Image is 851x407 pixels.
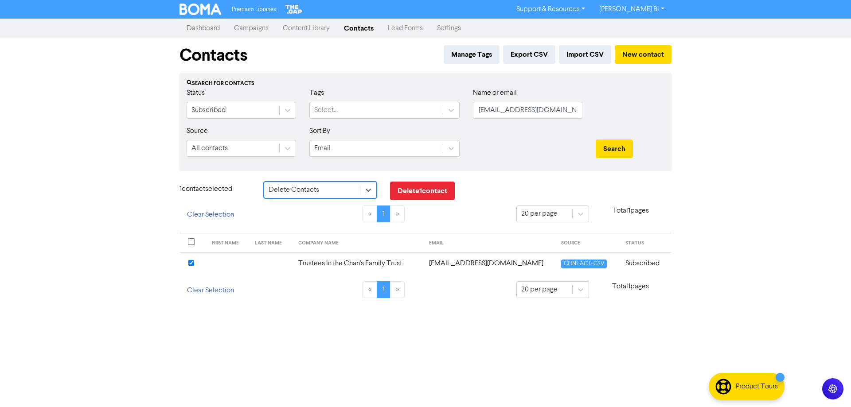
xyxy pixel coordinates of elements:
img: BOMA Logo [180,4,221,15]
th: EMAIL [424,233,556,253]
button: Import CSV [559,45,611,64]
img: The Gap [284,4,304,15]
div: Select... [314,105,338,116]
a: Dashboard [180,19,227,37]
label: Name or email [473,88,517,98]
button: New contact [615,45,671,64]
th: SOURCE [556,233,620,253]
th: COMPANY NAME [293,233,424,253]
button: Delete1contact [390,182,455,200]
p: Total 1 pages [589,205,671,216]
a: Content Library [276,19,337,37]
label: Source [187,126,208,136]
div: Subscribed [191,105,226,116]
td: alanchan288@gmail.com [424,252,556,274]
a: Contacts [337,19,381,37]
a: Lead Forms [381,19,430,37]
div: All contacts [191,143,228,154]
a: Support & Resources [509,2,592,16]
div: 20 per page [521,284,558,295]
label: Sort By [309,126,330,136]
td: Subscribed [620,252,671,274]
label: Status [187,88,205,98]
p: Total 1 pages [589,281,671,292]
button: Clear Selection [180,281,242,300]
div: Delete Contacts [269,185,319,195]
button: Search [596,140,633,158]
div: Search for contacts [187,80,664,88]
a: [PERSON_NAME] Bi [592,2,671,16]
iframe: Chat Widget [740,311,851,407]
span: CONTACT-CSV [561,260,606,268]
button: Clear Selection [180,205,242,224]
a: Page 1 is your current page [377,205,390,222]
h1: Contacts [180,45,247,66]
th: STATUS [620,233,671,253]
a: Campaigns [227,19,276,37]
a: Page 1 is your current page [377,281,390,298]
div: 20 per page [521,209,558,219]
button: Export CSV [503,45,555,64]
div: Email [314,143,331,154]
td: Trustees in the Chan's Family Trust [293,252,424,274]
th: LAST NAME [250,233,293,253]
th: FIRST NAME [207,233,250,253]
label: Tags [309,88,324,98]
button: Manage Tags [444,45,500,64]
a: Settings [430,19,468,37]
span: Premium Libraries: [232,7,277,12]
h6: 1 contact selected [180,185,250,194]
